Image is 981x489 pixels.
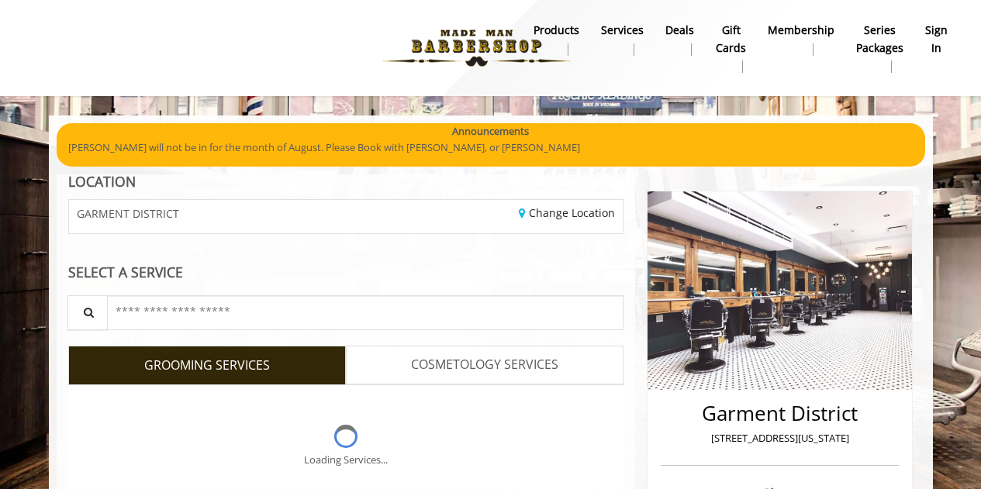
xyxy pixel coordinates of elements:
[856,22,903,57] b: Series packages
[304,452,388,468] div: Loading Services...
[411,355,558,375] span: COSMETOLOGY SERVICES
[519,205,615,220] a: Change Location
[77,208,179,219] span: GARMENT DISTRICT
[925,22,948,57] b: sign in
[68,384,624,488] div: Grooming services
[845,19,914,77] a: Series packagesSeries packages
[601,22,644,39] b: Services
[68,172,136,191] b: LOCATION
[716,22,746,57] b: gift cards
[370,5,583,91] img: Made Man Barbershop logo
[757,19,845,60] a: MembershipMembership
[67,295,108,330] button: Service Search
[665,22,694,39] b: Deals
[914,19,959,60] a: sign insign in
[68,265,624,280] div: SELECT A SERVICE
[144,356,270,376] span: GROOMING SERVICES
[705,19,757,77] a: Gift cardsgift cards
[523,19,590,60] a: Productsproducts
[655,19,705,60] a: DealsDeals
[665,430,895,446] p: [STREET_ADDRESS][US_STATE]
[665,402,895,425] h2: Garment District
[590,19,655,60] a: ServicesServices
[452,123,529,139] b: Announcements
[534,22,579,39] b: products
[68,139,914,156] p: [PERSON_NAME] will not be in for the month of August. Please Book with [PERSON_NAME], or [PERSON_...
[768,22,834,39] b: Membership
